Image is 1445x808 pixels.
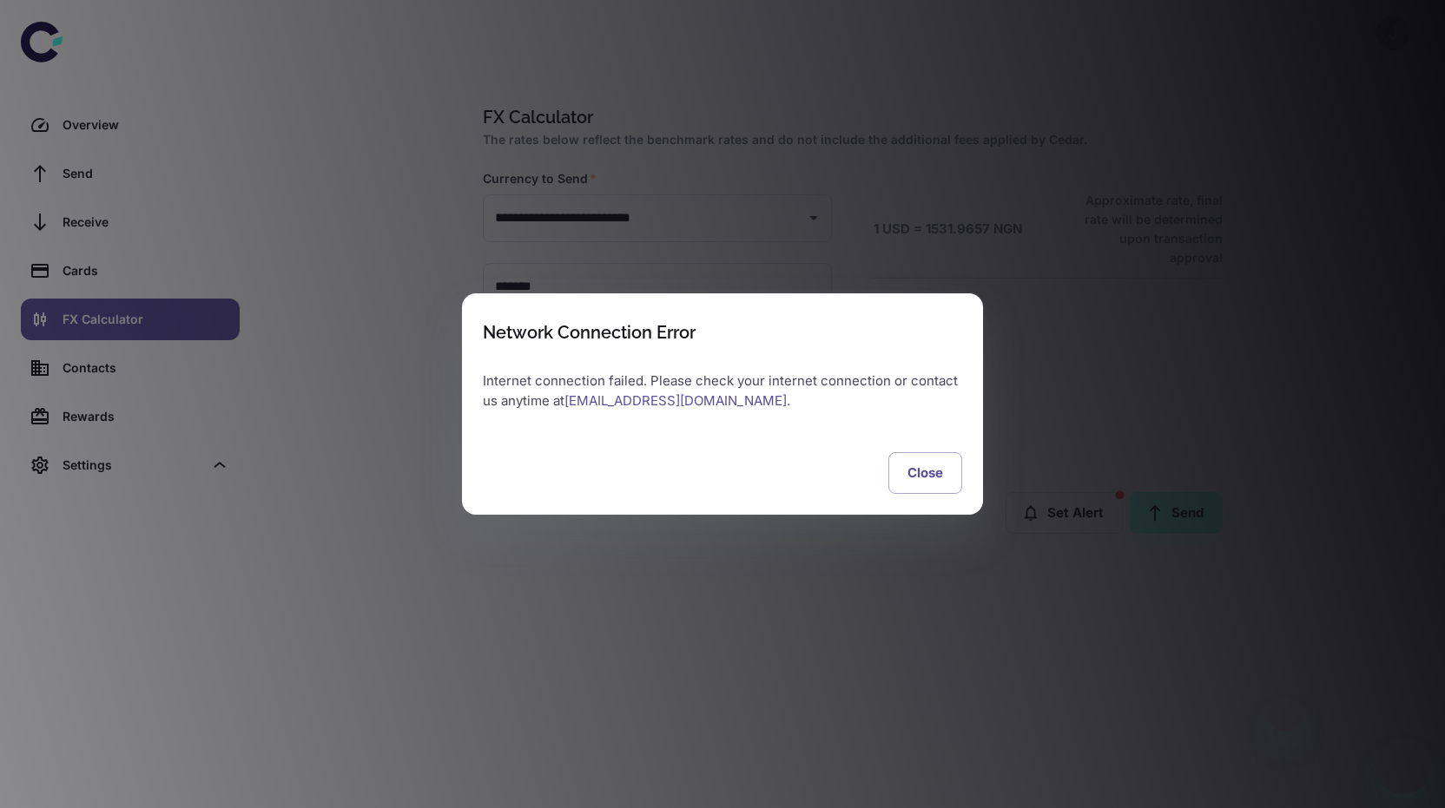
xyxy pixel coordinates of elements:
[564,392,787,409] a: [EMAIL_ADDRESS][DOMAIN_NAME]
[888,452,962,494] button: Close
[1376,739,1431,794] iframe: Button to launch messaging window
[483,322,696,343] div: Network Connection Error
[1268,697,1303,732] iframe: Close message
[483,371,962,411] p: Internet connection failed. Please check your internet connection or contact us anytime at .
